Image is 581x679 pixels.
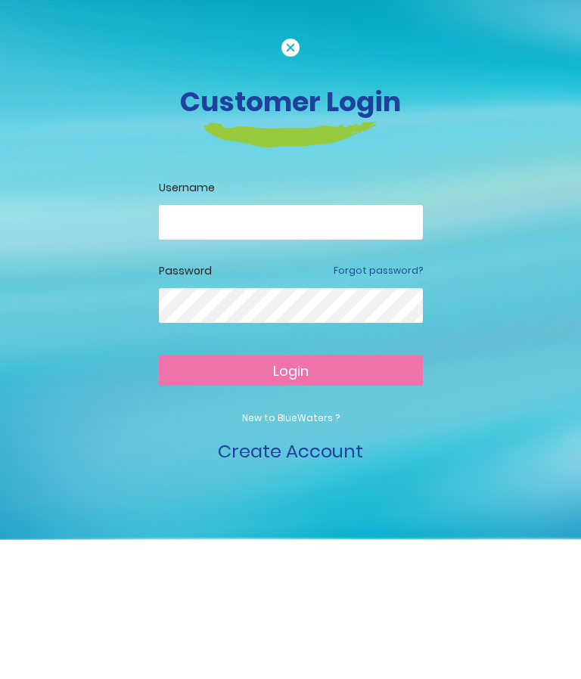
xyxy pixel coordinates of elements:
a: Forgot password? [334,264,423,277]
h3: Customer Login [30,85,551,118]
img: cancel [281,39,300,57]
a: Create Account [218,439,363,464]
label: Username [159,180,423,196]
img: login-heading-border.png [204,122,377,147]
p: New to BlueWaters ? [159,411,423,425]
span: Login [273,361,309,380]
label: Password [159,263,212,279]
button: Login [159,355,423,386]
